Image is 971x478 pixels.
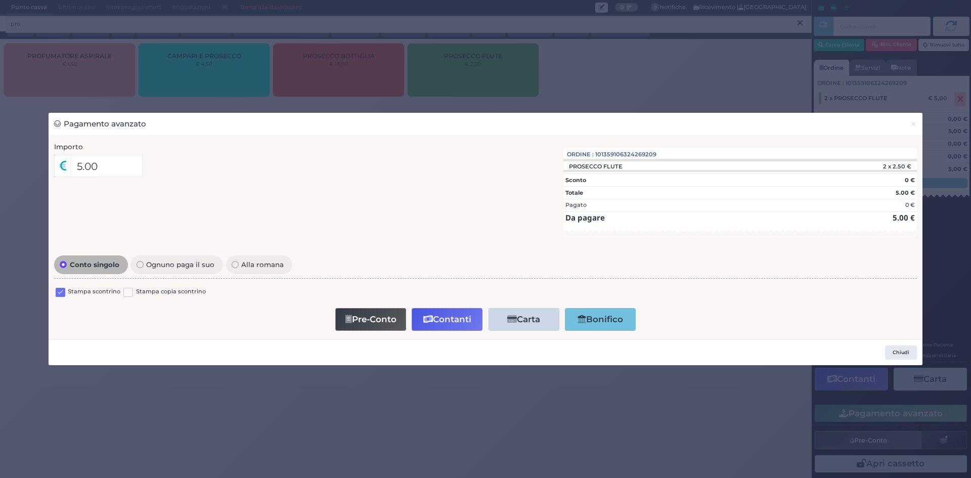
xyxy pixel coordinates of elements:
input: Es. 30.99 [70,155,143,177]
span: Conto singolo [67,261,122,268]
div: 0 € [905,201,915,209]
strong: Sconto [565,177,586,184]
strong: 5.00 € [896,189,915,196]
button: Chiudi [905,113,922,136]
span: Alla romana [239,261,287,268]
button: Chiudi [885,345,917,360]
label: Stampa scontrino [68,287,120,297]
span: Ordine : [567,150,594,159]
div: PROSECCO FLUTE [563,163,628,170]
label: Importo [54,142,83,152]
button: Carta [489,308,559,331]
button: Contanti [412,308,482,331]
button: Pre-Conto [335,308,406,331]
span: × [910,118,917,129]
div: Pagato [565,201,587,209]
button: Bonifico [565,308,636,331]
span: 101359106324269209 [595,150,656,159]
h3: Pagamento avanzato [54,118,146,130]
strong: Totale [565,189,583,196]
strong: 0 € [905,177,915,184]
label: Stampa copia scontrino [136,287,206,297]
span: Ognuno paga il suo [144,261,217,268]
strong: 5.00 € [893,212,915,223]
div: 2 x 2.50 € [828,163,917,170]
strong: Da pagare [565,212,605,223]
